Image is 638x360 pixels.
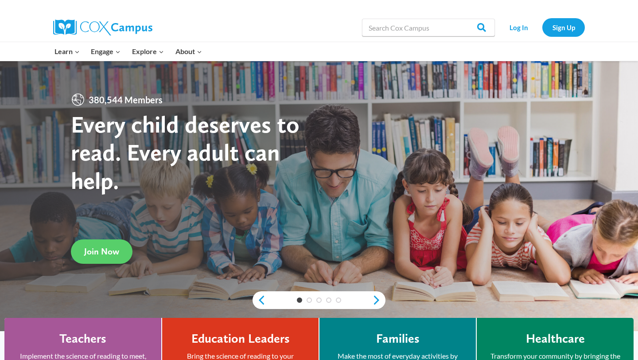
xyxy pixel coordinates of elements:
a: next [372,295,385,305]
img: Cox Campus [53,20,152,35]
nav: Primary Navigation [49,42,207,61]
a: 1 [297,297,302,303]
strong: Every child deserves to read. Every adult can help. [71,110,300,195]
nav: Secondary Navigation [499,18,585,36]
span: About [175,46,202,57]
a: Join Now [71,239,132,264]
a: Log In [499,18,538,36]
a: 5 [336,297,341,303]
span: Learn [54,46,80,57]
span: Join Now [84,246,119,257]
h4: Families [376,331,420,346]
span: 380,544 Members [85,93,166,107]
h4: Education Leaders [191,331,290,346]
div: content slider buttons [253,291,385,309]
span: Engage [91,46,121,57]
a: 2 [307,297,312,303]
a: previous [253,295,266,305]
h4: Teachers [59,331,106,346]
a: 4 [326,297,331,303]
h4: Healthcare [526,331,585,346]
a: 3 [316,297,322,303]
span: Explore [132,46,164,57]
a: Sign Up [542,18,585,36]
input: Search Cox Campus [362,19,495,36]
